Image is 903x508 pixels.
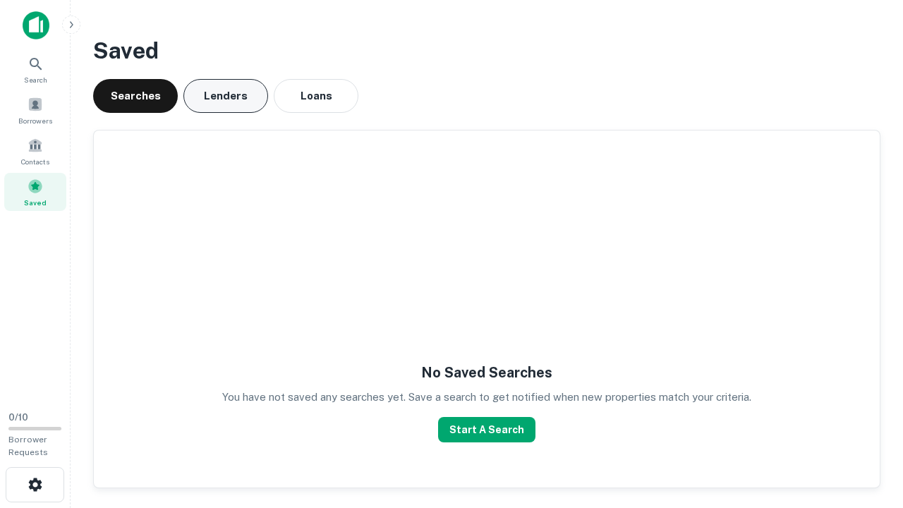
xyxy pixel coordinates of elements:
[421,362,552,383] h5: No Saved Searches
[183,79,268,113] button: Lenders
[4,91,66,129] a: Borrowers
[4,50,66,88] a: Search
[21,156,49,167] span: Contacts
[4,173,66,211] a: Saved
[18,115,52,126] span: Borrowers
[222,389,751,406] p: You have not saved any searches yet. Save a search to get notified when new properties match your...
[24,74,47,85] span: Search
[4,132,66,170] a: Contacts
[8,412,28,423] span: 0 / 10
[24,197,47,208] span: Saved
[438,417,535,442] button: Start A Search
[832,395,903,463] iframe: Chat Widget
[93,34,880,68] h3: Saved
[93,79,178,113] button: Searches
[8,435,48,457] span: Borrower Requests
[23,11,49,40] img: capitalize-icon.png
[274,79,358,113] button: Loans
